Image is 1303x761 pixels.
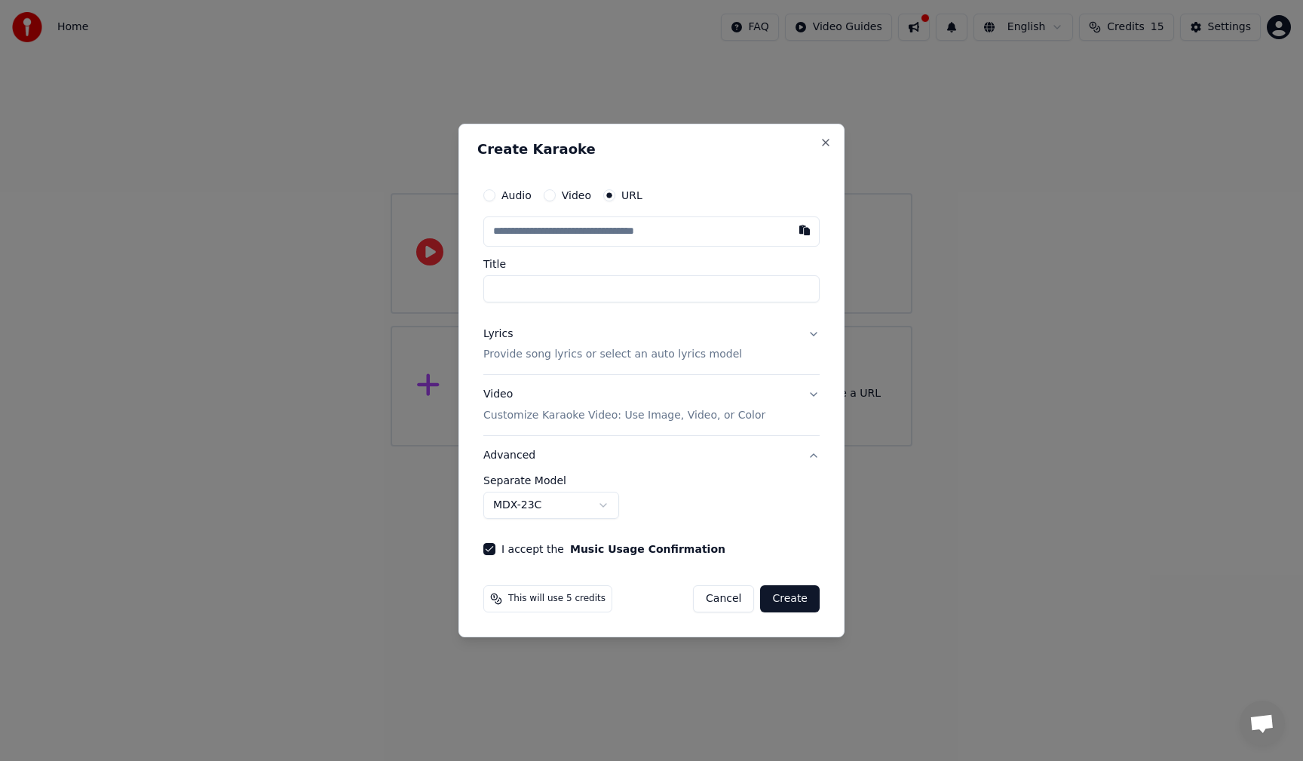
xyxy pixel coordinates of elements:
[477,143,826,156] h2: Create Karaoke
[501,190,532,201] label: Audio
[508,593,606,605] span: This will use 5 credits
[562,190,591,201] label: Video
[483,408,765,423] p: Customize Karaoke Video: Use Image, Video, or Color
[483,388,765,424] div: Video
[483,315,820,375] button: LyricsProvide song lyrics or select an auto lyrics model
[483,475,820,486] label: Separate Model
[483,475,820,531] div: Advanced
[760,585,820,612] button: Create
[483,436,820,475] button: Advanced
[570,544,725,554] button: I accept the
[501,544,725,554] label: I accept the
[483,376,820,436] button: VideoCustomize Karaoke Video: Use Image, Video, or Color
[483,348,742,363] p: Provide song lyrics or select an auto lyrics model
[483,259,820,269] label: Title
[621,190,642,201] label: URL
[693,585,754,612] button: Cancel
[483,327,513,342] div: Lyrics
